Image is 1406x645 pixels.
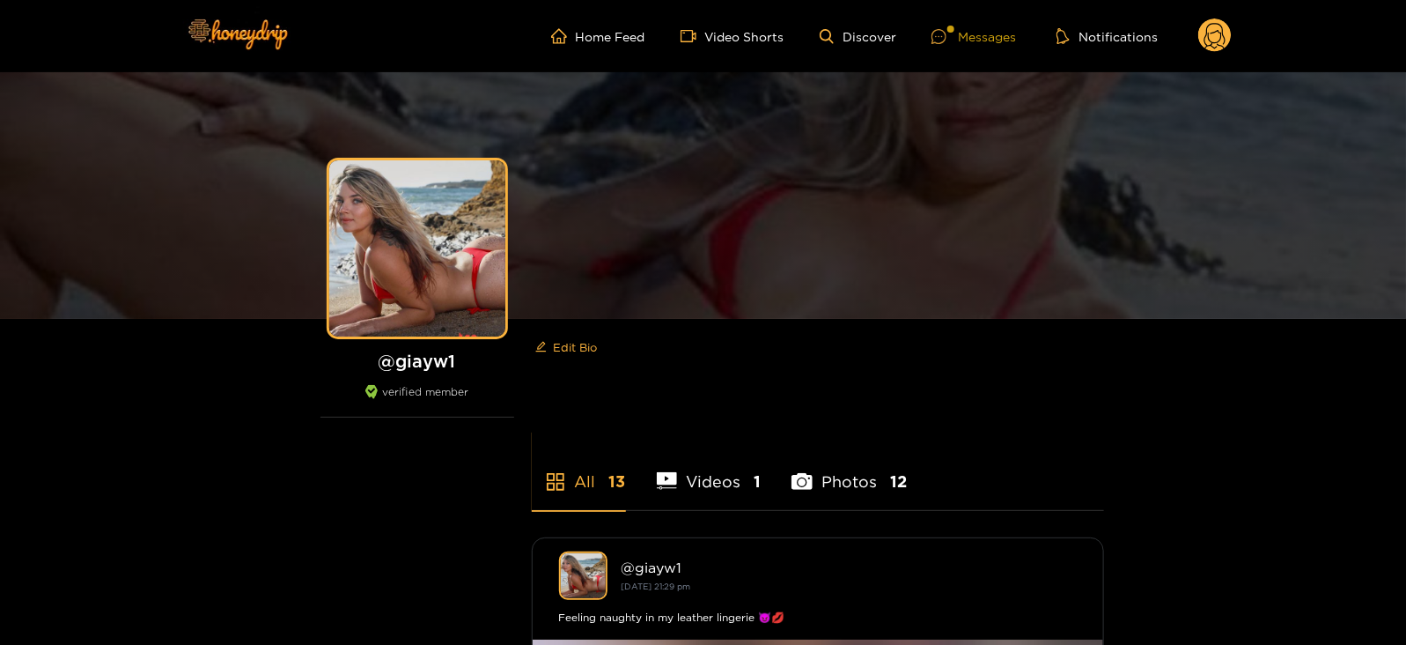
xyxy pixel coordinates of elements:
span: appstore [545,471,566,493]
div: Feeling naughty in my leather lingerie 😈💋 [559,609,1077,626]
span: edit [535,341,547,354]
button: Notifications [1051,27,1163,45]
button: editEdit Bio [532,333,601,361]
div: verified member [320,385,514,418]
a: Video Shorts [681,28,784,44]
span: 13 [609,471,626,493]
a: Home Feed [551,28,645,44]
span: 12 [890,471,907,493]
li: All [532,431,626,510]
div: Messages [931,26,1016,47]
img: giayw1 [559,552,607,600]
span: Edit Bio [554,338,598,356]
li: Photos [791,431,907,510]
div: @ giayw1 [622,560,1077,575]
a: Discover [820,29,896,44]
small: [DATE] 21:29 pm [622,582,691,591]
span: video-camera [681,28,705,44]
span: home [551,28,576,44]
h1: @ giayw1 [320,350,514,372]
span: 1 [754,471,761,493]
li: Videos [657,431,762,510]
